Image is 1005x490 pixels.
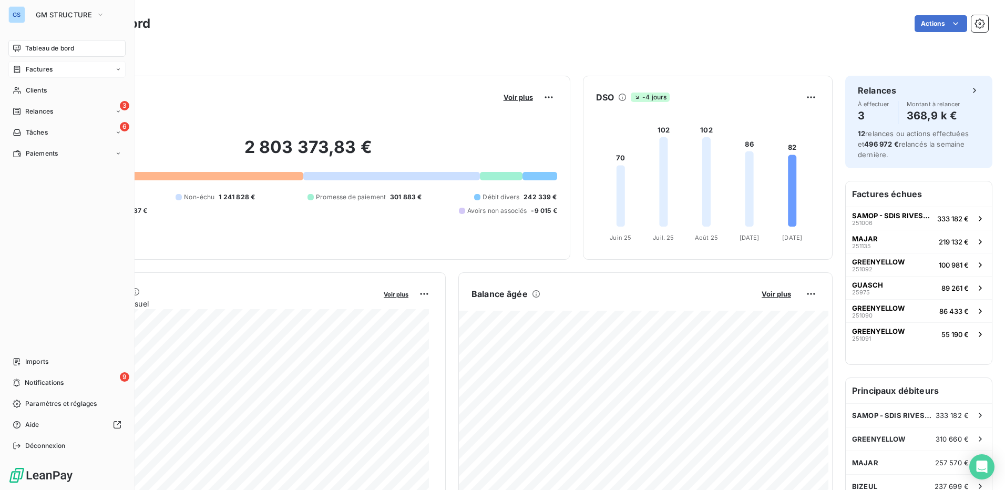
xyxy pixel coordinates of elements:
[610,234,631,241] tspan: Juin 25
[695,234,718,241] tspan: Août 25
[852,435,906,443] span: GREENYELLOW
[120,122,129,131] span: 6
[390,192,422,202] span: 301 883 €
[846,207,992,230] button: SAMOP - SDIS RIVESALTES251006333 182 €
[852,335,871,342] span: 251091
[8,467,74,484] img: Logo LeanPay
[531,206,557,216] span: -9 015 €
[483,192,519,202] span: Débit divers
[596,91,614,104] h6: DSO
[25,357,48,366] span: Imports
[941,284,969,292] span: 89 261 €
[846,181,992,207] h6: Factures échues
[384,291,408,298] span: Voir plus
[26,65,53,74] span: Factures
[937,215,969,223] span: 333 182 €
[762,290,791,298] span: Voir plus
[59,137,557,168] h2: 2 803 373,83 €
[524,192,557,202] span: 242 339 €
[915,15,967,32] button: Actions
[26,149,58,158] span: Paiements
[25,420,39,430] span: Aide
[939,261,969,269] span: 100 981 €
[846,253,992,276] button: GREENYELLOW251092100 981 €
[8,416,126,433] a: Aide
[941,330,969,339] span: 55 190 €
[852,304,905,312] span: GREENYELLOW
[471,288,528,300] h6: Balance âgée
[852,243,871,249] span: 251135
[381,289,412,299] button: Voir plus
[26,128,48,137] span: Tâches
[25,441,66,451] span: Déconnexion
[25,378,64,387] span: Notifications
[653,234,674,241] tspan: Juil. 25
[26,86,47,95] span: Clients
[120,372,129,382] span: 9
[852,289,870,295] span: 25975
[184,192,214,202] span: Non-échu
[939,307,969,315] span: 86 433 €
[120,101,129,110] span: 3
[25,107,53,116] span: Relances
[852,266,873,272] span: 251092
[852,220,873,226] span: 251006
[846,276,992,299] button: GUASCH2597589 261 €
[936,411,969,420] span: 333 182 €
[846,322,992,345] button: GREENYELLOW25109155 190 €
[631,93,670,102] span: -4 jours
[858,129,969,159] span: relances ou actions effectuées et relancés la semaine dernière.
[858,107,889,124] h4: 3
[939,238,969,246] span: 219 132 €
[858,101,889,107] span: À effectuer
[316,192,386,202] span: Promesse de paiement
[59,298,376,309] span: Chiffre d'affaires mensuel
[858,84,896,97] h6: Relances
[846,378,992,403] h6: Principaux débiteurs
[864,140,898,148] span: 496 972 €
[907,107,960,124] h4: 368,9 k €
[219,192,255,202] span: 1 241 828 €
[852,281,883,289] span: GUASCH
[907,101,960,107] span: Montant à relancer
[852,211,933,220] span: SAMOP - SDIS RIVESALTES
[758,289,794,299] button: Voir plus
[25,44,74,53] span: Tableau de bord
[8,6,25,23] div: GS
[852,411,936,420] span: SAMOP - SDIS RIVESALTES
[504,93,533,101] span: Voir plus
[858,129,865,138] span: 12
[852,312,873,319] span: 251090
[36,11,92,19] span: GM STRUCTURE
[852,258,905,266] span: GREENYELLOW
[846,299,992,322] button: GREENYELLOW25109086 433 €
[852,327,905,335] span: GREENYELLOW
[969,454,994,479] div: Open Intercom Messenger
[467,206,527,216] span: Avoirs non associés
[25,399,97,409] span: Paramètres et réglages
[782,234,802,241] tspan: [DATE]
[852,458,878,467] span: MAJAR
[500,93,536,102] button: Voir plus
[852,234,878,243] span: MAJAR
[936,435,969,443] span: 310 660 €
[739,234,759,241] tspan: [DATE]
[935,458,969,467] span: 257 570 €
[846,230,992,253] button: MAJAR251135219 132 €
